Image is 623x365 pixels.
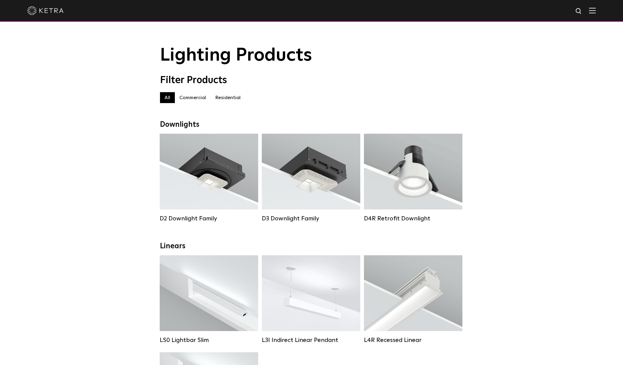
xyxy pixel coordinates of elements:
[262,215,360,222] div: D3 Downlight Family
[160,46,312,65] span: Lighting Products
[364,337,462,344] div: L4R Recessed Linear
[160,92,175,103] label: All
[262,337,360,344] div: L3I Indirect Linear Pendant
[262,134,360,222] a: D3 Downlight Family Lumen Output:700 / 900 / 1100Colors:White / Black / Silver / Bronze / Paintab...
[160,337,258,344] div: LS0 Lightbar Slim
[589,8,596,13] img: Hamburger%20Nav.svg
[160,242,463,251] div: Linears
[175,92,211,103] label: Commercial
[575,8,583,15] img: search icon
[211,92,245,103] label: Residential
[160,255,258,343] a: LS0 Lightbar Slim Lumen Output:200 / 350Colors:White / BlackControl:X96 Controller
[27,6,64,15] img: ketra-logo-2019-white
[160,134,258,222] a: D2 Downlight Family Lumen Output:1200Colors:White / Black / Gloss Black / Silver / Bronze / Silve...
[364,215,462,222] div: D4R Retrofit Downlight
[262,255,360,343] a: L3I Indirect Linear Pendant Lumen Output:400 / 600 / 800 / 1000Housing Colors:White / BlackContro...
[364,134,462,222] a: D4R Retrofit Downlight Lumen Output:800Colors:White / BlackBeam Angles:15° / 25° / 40° / 60°Watta...
[160,75,463,86] div: Filter Products
[160,215,258,222] div: D2 Downlight Family
[364,255,462,343] a: L4R Recessed Linear Lumen Output:400 / 600 / 800 / 1000Colors:White / BlackControl:Lutron Clear C...
[160,120,463,129] div: Downlights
